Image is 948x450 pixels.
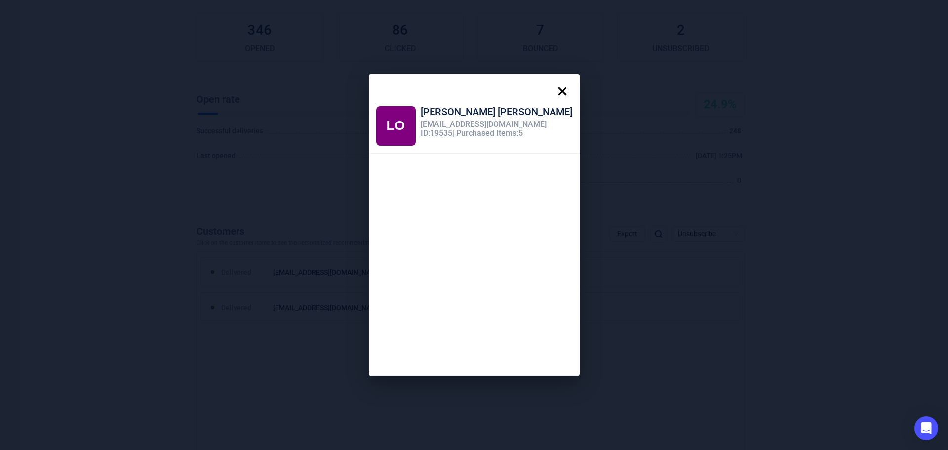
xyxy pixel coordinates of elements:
div: [EMAIL_ADDRESS][DOMAIN_NAME] [421,120,572,129]
div: Lucy Obrien [376,106,416,146]
div: Open Intercom Messenger [914,416,938,440]
div: [PERSON_NAME] [PERSON_NAME] [421,106,572,120]
span: LO [386,118,405,133]
div: ID: 19535 | Purchased Items: 5 [421,129,572,138]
